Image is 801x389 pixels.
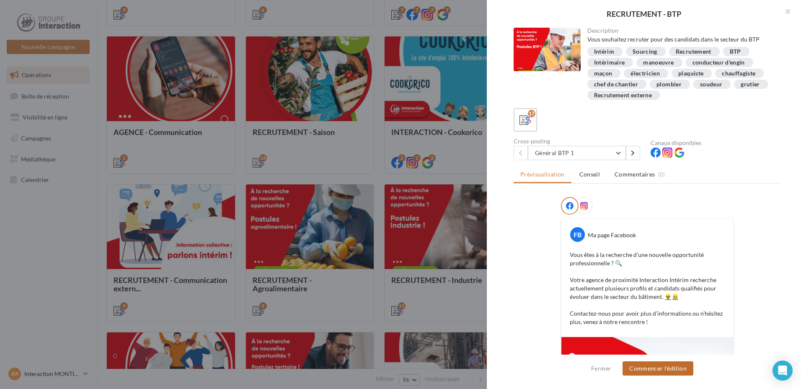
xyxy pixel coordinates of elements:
[722,70,755,77] div: chauffagiste
[676,49,711,55] div: Recrutement
[588,231,636,239] div: Ma page Facebook
[570,251,725,326] p: Vous êtes à la recherche d’une nouvelle opportunité professionnelle ? 🔍 Votre agence de proximité...
[656,81,682,88] div: plombier
[579,171,600,178] span: Conseil
[700,81,722,88] div: soudeur
[594,81,638,88] div: chef de chantier
[651,140,781,146] div: Canaux disponibles
[587,35,775,44] div: Vous souhaitez recruter pour des candidats dans le secteur du BTP
[773,360,793,381] div: Open Intercom Messenger
[594,70,612,77] div: maçon
[570,227,585,242] div: FB
[741,81,760,88] div: grutier
[594,92,652,99] div: Recrutement externe
[730,49,741,55] div: BTP
[514,138,644,144] div: Cross-posting
[692,60,745,66] div: conducteur d'engin
[588,363,615,373] button: Fermer
[615,170,655,179] span: Commentaires
[658,171,665,178] span: (0)
[594,49,614,55] div: Intérim
[678,70,703,77] div: plaquiste
[587,28,775,34] div: Description
[594,60,625,66] div: Intérimaire
[633,49,657,55] div: Sourcing
[623,361,693,376] button: Commencer l'édition
[630,70,660,77] div: électricien
[500,10,788,18] div: RECRUTEMENT - BTP
[643,60,674,66] div: manoeuvre
[528,146,626,160] button: Général BTP 1
[528,110,535,117] div: 17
